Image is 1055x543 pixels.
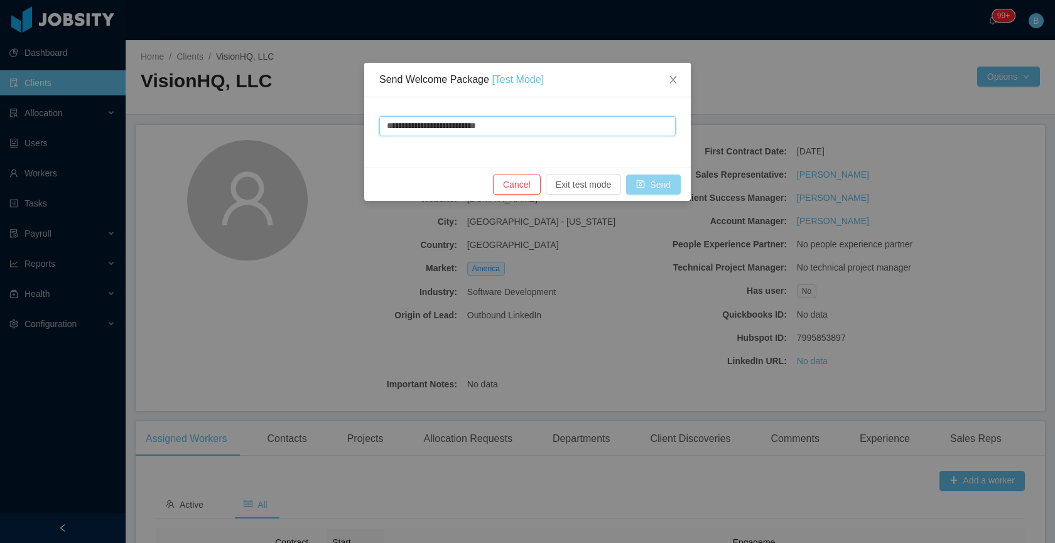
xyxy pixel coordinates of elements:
[668,75,678,85] i: icon: close
[492,74,544,85] span: [Test Mode]
[379,73,676,87] div: Send Welcome Package
[656,63,691,98] button: Close
[493,175,541,195] button: Cancel
[546,175,622,195] button: Exit test mode
[626,175,681,195] button: icon: saveSend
